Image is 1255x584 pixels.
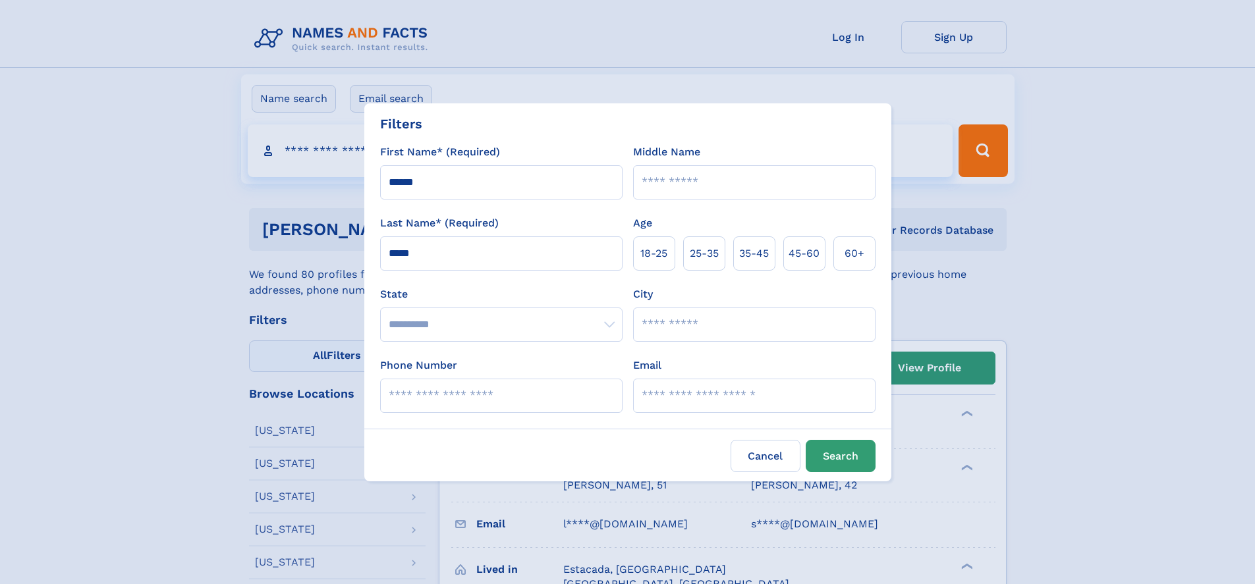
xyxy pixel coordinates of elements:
[380,114,422,134] div: Filters
[380,286,623,302] label: State
[640,246,667,261] span: 18‑25
[380,215,499,231] label: Last Name* (Required)
[380,358,457,373] label: Phone Number
[380,144,500,160] label: First Name* (Required)
[633,144,700,160] label: Middle Name
[633,358,661,373] label: Email
[789,246,820,261] span: 45‑60
[806,440,876,472] button: Search
[739,246,769,261] span: 35‑45
[690,246,719,261] span: 25‑35
[633,215,652,231] label: Age
[845,246,864,261] span: 60+
[731,440,800,472] label: Cancel
[633,286,653,302] label: City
